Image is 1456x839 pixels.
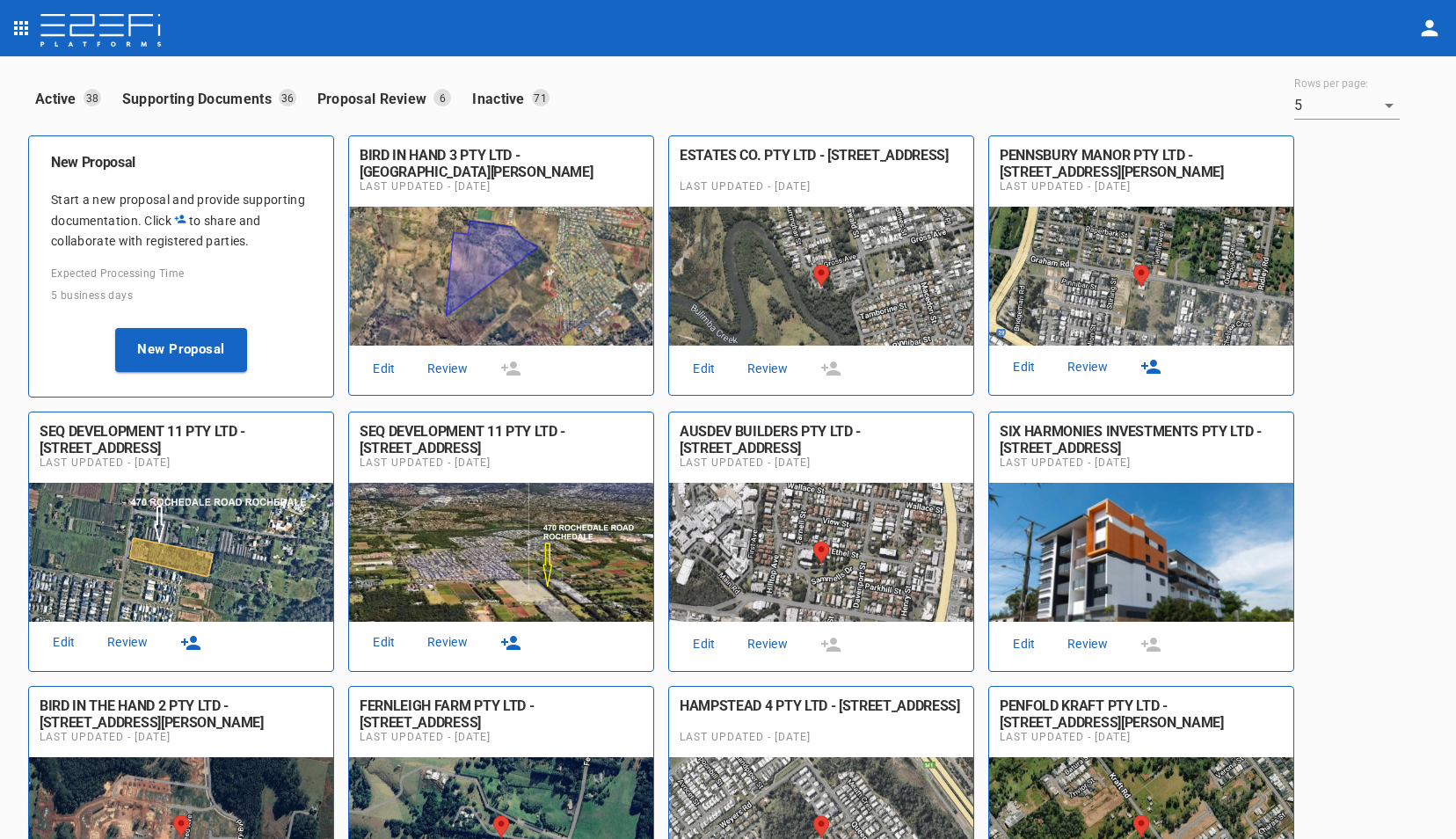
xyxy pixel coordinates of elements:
a: Edit [996,632,1052,656]
div: PENNSBURY MANOR PTY LTD - [STREET_ADDRESS][PERSON_NAME][PERSON_NAME][PERSON_NAME] [1000,147,1283,197]
span: Last Updated - [DATE] [680,180,963,193]
h6: PENFOLD KRAFT PTY LTD - 85 Kraft Rd, Pallara [1000,697,1283,731]
button: New Proposal [115,328,247,372]
div: SIX HARMONIES INVESTMENTS PTY LTD - [STREET_ADDRESS] [1000,423,1283,456]
a: Review [1059,355,1116,379]
a: Edit [676,632,732,656]
h6: PENNSBURY MANOR PTY LTD - 206 Graham Rd, Bridgeman Downs [1000,147,1283,180]
span: Last Updated - [DATE] [1000,456,1283,469]
a: Edit [36,631,92,654]
a: Edit [356,631,412,654]
p: Active [35,89,84,109]
p: 71 [532,89,550,106]
span: Last Updated - [DATE] [360,456,643,469]
div: HAMPSTEAD 4 PTY LTD - [STREET_ADDRESS] [680,697,963,714]
h6: BIRD IN HAND 3 PTY LTD - Cnr Browne Rd & Highfields Rd, Highfields [360,147,643,180]
img: Proposal Image [29,483,333,622]
div: AUSDEV BUILDERS PTY LTD - [STREET_ADDRESS] [680,423,963,456]
span: Last Updated - [DATE] [40,456,323,469]
div: 5 [1294,91,1400,120]
div: FERNLEIGH FARM PTY LTD - [STREET_ADDRESS] [360,697,643,731]
a: Review [739,632,796,656]
h6: FERNLEIGH FARM PTY LTD - 663 Fernleigh Rd, Brooklet [360,697,643,731]
div: PENFOLD KRAFT PTY LTD - [STREET_ADDRESS][PERSON_NAME] [1000,697,1283,731]
p: 38 [84,89,101,106]
h6: SEQ DEVELOPMENT 11 PTY LTD - 470 Rochedale Rd, Rochedale [40,423,323,456]
p: 36 [279,89,296,106]
p: Start a new proposal and provide supporting documentation. Click to share and collaborate with re... [51,190,311,252]
div: BIRD IN HAND 3 PTY LTD - [GEOGRAPHIC_DATA][PERSON_NAME] [360,147,643,180]
p: Supporting Documents [122,89,279,109]
a: Review [419,631,476,654]
div: ESTATES CO. PTY LTD - [STREET_ADDRESS] [680,147,963,164]
p: Inactive [472,89,531,109]
a: Edit [356,357,412,381]
span: Last Updated - [DATE] [360,731,643,743]
p: 6 [433,89,451,106]
h6: BIRD IN THE HAND 2 PTY LTD - 344 John Oxley Dr, Thrumster [40,697,323,731]
h6: ESTATES CO. PTY LTD - 112 Gross Ave, Hemmant [680,147,963,180]
span: Last Updated - [DATE] [40,731,323,743]
div: BIRD IN THE HAND 2 PTY LTD - [STREET_ADDRESS][PERSON_NAME] [40,697,323,731]
a: Review [739,357,796,381]
h6: New Proposal [51,154,311,171]
span: Last Updated - [DATE] [680,456,963,469]
a: Edit [676,357,732,381]
span: Last Updated - [DATE] [360,180,643,193]
a: Review [1059,632,1116,656]
span: Last Updated - [DATE] [1000,180,1283,193]
div: SEQ DEVELOPMENT 11 PTY LTD - [STREET_ADDRESS] [360,423,643,456]
img: Proposal Image [989,483,1293,622]
img: Proposal Image [349,483,653,622]
h6: HAMPSTEAD 4 PTY LTD - 15 Aramis Pl, Nudgee [680,697,963,731]
p: Proposal Review [317,89,434,109]
div: SEQ DEVELOPMENT 11 PTY LTD - [STREET_ADDRESS] [40,423,323,456]
img: Proposal Image [989,207,1293,346]
label: Rows per page: [1294,77,1368,91]
h6: SEQ DEVELOPMENT 11 PTY LTD - 470 Rochedale Rd, Rochedale [360,423,643,456]
a: Review [99,631,156,654]
a: Edit [996,355,1052,379]
span: Last Updated - [DATE] [680,731,963,743]
span: Last Updated - [DATE] [1000,731,1283,743]
img: Proposal Image [669,207,973,346]
h6: AUSDEV BUILDERS PTY LTD - 23 Sammells Dr, Chermside [680,423,963,456]
img: Proposal Image [349,207,653,346]
a: Review [419,357,476,381]
span: Expected Processing Time 5 business days [51,267,185,302]
img: Proposal Image [669,483,973,622]
h6: SIX HARMONIES INVESTMENTS PTY LTD - 3 Grout Street, MacGregor [1000,423,1283,456]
